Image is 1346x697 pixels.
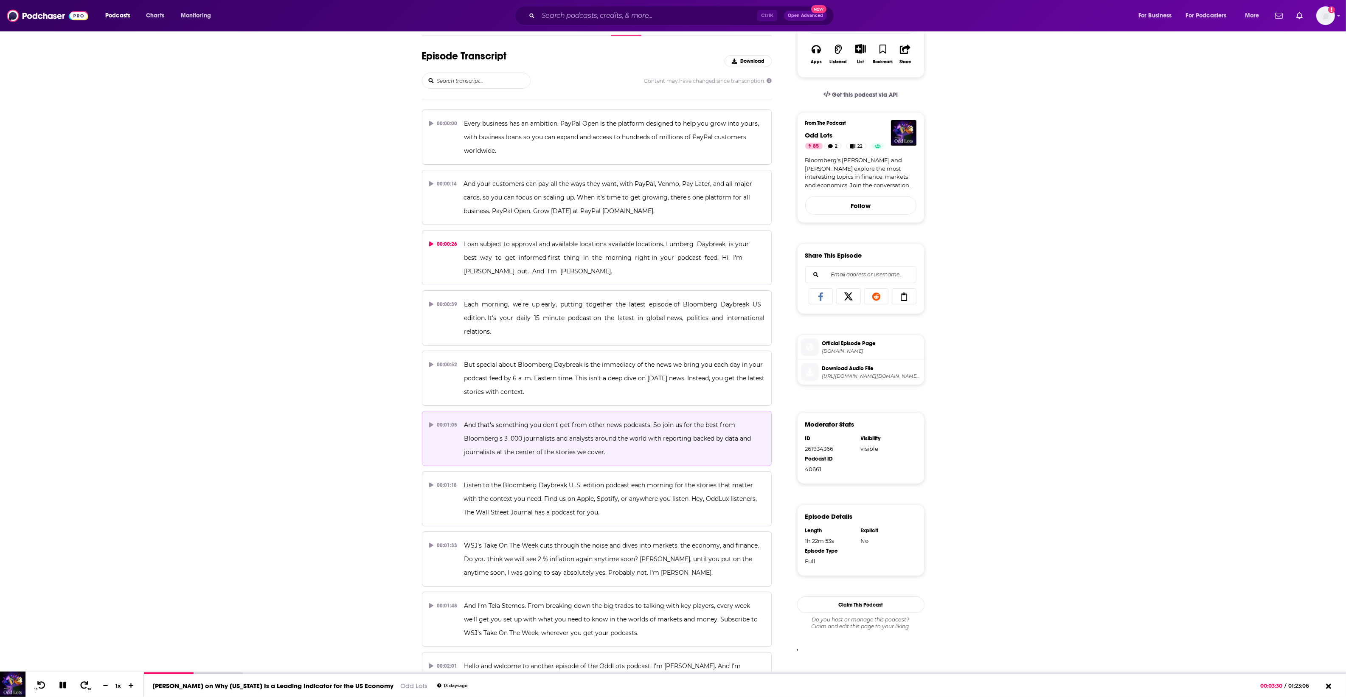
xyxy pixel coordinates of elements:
[805,266,916,283] div: Search followers
[846,143,866,149] a: 22
[429,599,458,613] div: 00:01:48
[805,435,855,442] div: ID
[817,84,905,105] a: Get this podcast via API
[892,288,916,304] a: Copy Link
[805,156,916,189] a: Bloomberg's [PERSON_NAME] and [PERSON_NAME] explore the most interesting topics in finance, marke...
[538,9,757,22] input: Search podcasts, credits, & more...
[1272,8,1286,23] a: Show notifications dropdown
[152,682,393,690] a: [PERSON_NAME] on Why [US_STATE] Is a Leading Indicator for the US Economy
[429,358,458,371] div: 00:00:52
[822,340,921,347] span: Official Episode Page
[861,537,911,544] div: No
[801,338,921,356] a: Official Episode Page[DOMAIN_NAME]
[436,73,530,88] input: Search transcript...
[861,527,911,534] div: Explicit
[523,6,842,25] div: Search podcasts, credits, & more...
[805,558,855,565] div: Full
[437,683,467,688] div: 13 days ago
[1245,10,1259,22] span: More
[805,196,916,215] button: Follow
[805,445,855,452] div: 261934366
[105,10,130,22] span: Podcasts
[88,688,91,691] span: 30
[822,373,921,379] span: https://podtrac.com/pts/redirect.mp3/tracking.swap.fm/track/UVBrz8bN8aM2Xe47PEPu/traffic.omny.fm/...
[1138,10,1172,22] span: For Business
[1261,683,1285,689] span: 00:03:30
[797,596,924,613] button: Claim This Podcast
[894,39,916,70] button: Share
[1316,6,1335,25] button: Show profile menu
[422,652,772,694] button: 00:02:01Hello and welcome to another episode of the OddLots podcast. I'm [PERSON_NAME]. And I'm [...
[1132,9,1183,22] button: open menu
[33,680,49,691] button: 10
[464,120,761,155] span: Every business has an ambition. PayPal Open is the platform designed to help you grow into yours,...
[429,478,457,492] div: 00:01:18
[849,39,871,70] div: Show More ButtonList
[857,59,864,65] div: List
[872,39,894,70] button: Bookmark
[805,527,855,534] div: Length
[464,421,753,456] span: And that's something you don't get from other news podcasts. So join us for the best from Bloombe...
[464,542,761,576] span: WSJ's Take On The Week cuts through the noise and dives into markets, the economy, and finance. D...
[805,537,855,544] div: 1h 22m 53s
[7,8,88,24] img: Podchaser - Follow, Share and Rate Podcasts
[422,592,772,647] button: 00:01:48And I'm Tela Stemos. From breaking down the big trades to talking with key players, every...
[811,59,822,65] div: Apps
[1293,8,1306,23] a: Show notifications dropdown
[797,616,924,623] span: Do you host or manage this podcast?
[813,142,819,151] span: 85
[1316,6,1335,25] span: Logged in as angelahattar
[429,237,458,251] div: 00:00:26
[111,682,126,689] div: 1 x
[805,455,855,462] div: Podcast ID
[827,39,849,70] button: Listened
[464,662,742,683] span: Hello and welcome to another episode of the OddLots podcast. I'm [PERSON_NAME]. And I'm [PERSON_N...
[1316,6,1335,25] img: User Profile
[464,240,752,275] span: Loan subject to approval and available locations available locations. Lumberg Daybreak is your be...
[805,466,855,472] div: 40661
[861,435,911,442] div: Visibility
[809,288,833,304] a: Share on Facebook
[797,616,924,630] div: Claim and edit this page to your liking.
[429,298,458,311] div: 00:00:39
[891,120,916,146] img: Odd Lots
[805,420,854,428] h3: Moderator Stats
[832,91,898,98] span: Get this podcast via API
[422,170,772,225] button: 00:00:14And your customers can pay all the ways they want, with PayPal, Venmo, Pay Later, and all...
[422,290,772,346] button: 00:00:39Each morning, we're up early, putting together the latest episode of Bloomberg Daybreak U...
[873,59,893,65] div: Bookmark
[805,548,855,554] div: Episode Type
[757,10,777,21] span: Ctrl K
[740,58,764,64] span: Download
[422,50,507,62] h1: Episode Transcript
[429,418,458,432] div: 00:01:05
[852,44,869,53] button: Show More Button
[429,117,458,130] div: 00:00:00
[422,471,772,526] button: 00:01:18Listen to the Bloomberg Daybreak U .S. edition podcast each morning for the stories that ...
[824,143,841,149] a: 2
[805,39,827,70] button: Apps
[175,9,222,22] button: open menu
[146,10,164,22] span: Charts
[801,363,921,381] a: Download Audio File[URL][DOMAIN_NAME][DOMAIN_NAME][DOMAIN_NAME]
[422,411,772,466] button: 00:01:05And that's something you don't get from other news podcasts. So join us for the best from...
[822,365,921,372] span: Download Audio File
[836,288,861,304] a: Share on X/Twitter
[1285,683,1287,689] span: /
[464,180,754,215] span: And your customers can pay all the ways they want, with PayPal, Venmo, Pay Later, and all major c...
[805,143,823,149] a: 85
[644,78,772,84] span: Content may have changed since transcription.
[811,5,826,13] span: New
[805,131,833,139] a: Odd Lots
[464,301,768,335] span: Each morning, we're up early, putting together the latest episode of Bloomberg Daybreak US editio...
[1287,683,1318,689] span: 01:23:06
[788,14,823,18] span: Open Advanced
[835,142,837,151] span: 2
[422,351,772,406] button: 00:00:52But special about Bloomberg Daybreak is the immediacy of the news we bring you each day i...
[830,59,847,65] div: Listened
[805,512,853,520] h3: Episode Details
[1239,9,1270,22] button: open menu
